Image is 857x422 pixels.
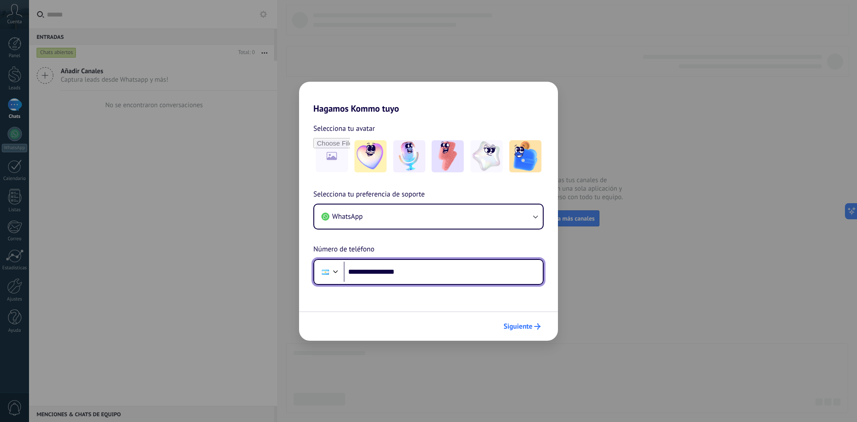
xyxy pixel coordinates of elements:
img: -5.jpeg [509,140,541,172]
img: -1.jpeg [354,140,387,172]
h2: Hagamos Kommo tuyo [299,82,558,114]
span: WhatsApp [332,212,363,221]
span: Siguiente [503,323,533,330]
span: Selecciona tu preferencia de soporte [313,189,425,201]
span: Selecciona tu avatar [313,123,375,134]
div: Argentina: + 54 [317,263,334,281]
span: Número de teléfono [313,244,374,255]
img: -3.jpeg [432,140,464,172]
button: WhatsApp [314,205,543,229]
button: Siguiente [499,319,545,334]
img: -2.jpeg [393,140,425,172]
img: -4.jpeg [470,140,503,172]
